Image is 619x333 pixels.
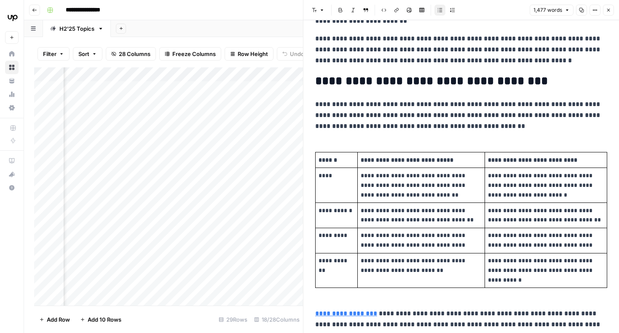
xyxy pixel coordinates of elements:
span: Row Height [238,50,268,58]
div: H2'25 Topics [59,24,94,33]
span: Freeze Columns [172,50,216,58]
button: Undo [277,47,310,61]
button: Add 10 Rows [75,313,126,326]
div: 29 Rows [215,313,251,326]
button: What's new? [5,168,19,181]
button: Workspace: Upwork [5,7,19,28]
span: Sort [78,50,89,58]
span: Add Row [47,315,70,324]
span: 28 Columns [119,50,150,58]
a: Usage [5,88,19,101]
a: Settings [5,101,19,115]
a: Home [5,47,19,61]
span: Add 10 Rows [88,315,121,324]
div: 18/28 Columns [251,313,303,326]
button: Add Row [34,313,75,326]
img: Upwork Logo [5,10,20,25]
button: Row Height [225,47,273,61]
a: Browse [5,61,19,74]
span: Filter [43,50,56,58]
span: Undo [290,50,304,58]
a: H2'25 Topics [43,20,111,37]
button: Filter [38,47,70,61]
a: AirOps Academy [5,154,19,168]
button: Sort [73,47,102,61]
span: 1,477 words [533,6,562,14]
div: What's new? [5,168,18,181]
button: 28 Columns [106,47,156,61]
button: Help + Support [5,181,19,194]
button: 1,477 words [530,5,573,16]
button: Freeze Columns [159,47,221,61]
a: Your Data [5,74,19,88]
